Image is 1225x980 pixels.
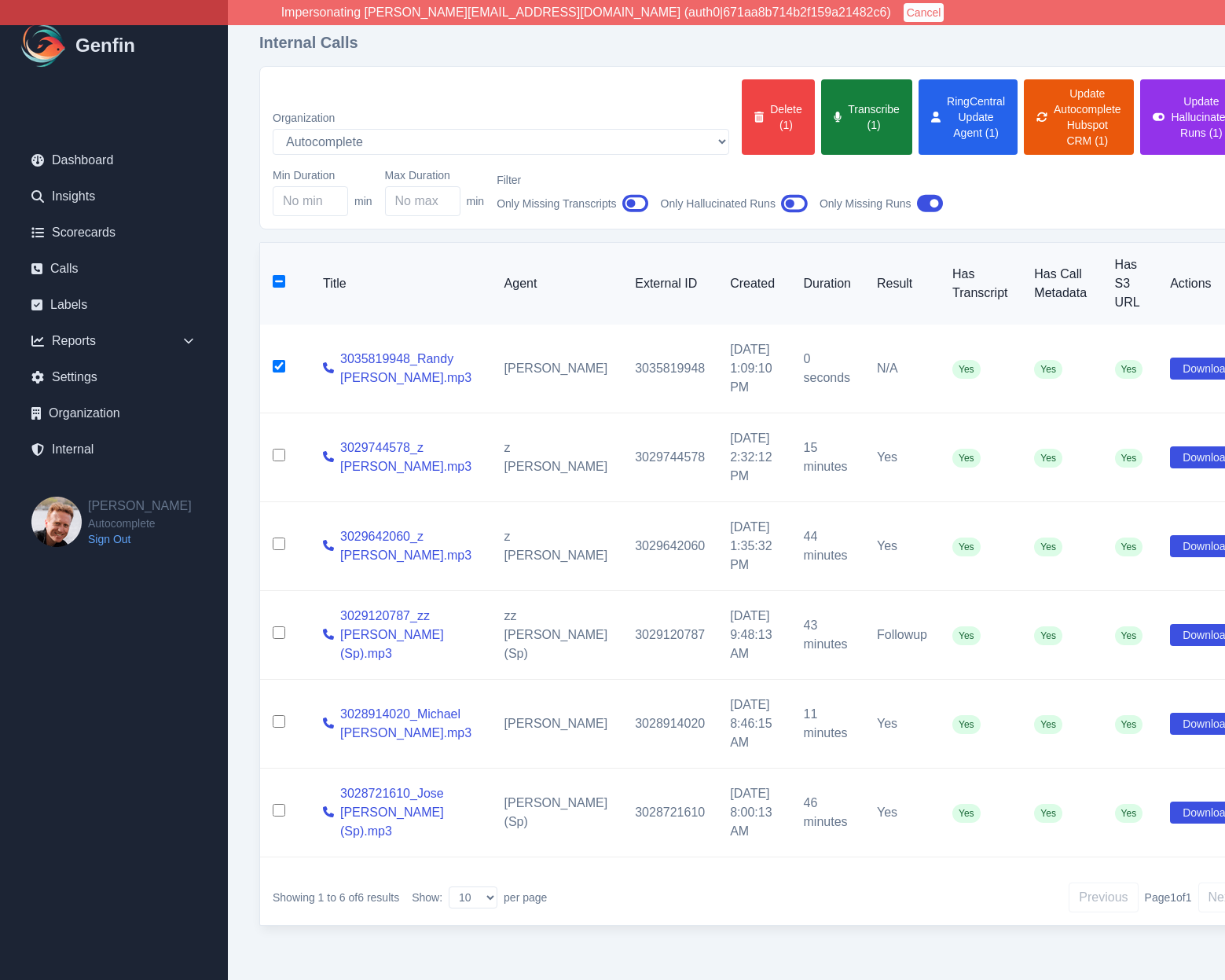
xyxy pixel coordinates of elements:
[88,497,192,516] h2: [PERSON_NAME]
[1034,804,1062,823] span: Yes
[717,413,790,502] td: [DATE] 2:32:12 PM
[273,890,399,905] p: Showing to of results
[717,591,790,680] td: [DATE] 9:48:13 AM
[1024,79,1134,155] button: Update Autocomplete Hubspot CRM (1)
[952,538,981,556] span: Yes
[318,891,325,904] span: 1
[717,502,790,591] td: [DATE] 1:35:32 PM
[1034,449,1062,468] span: Yes
[1145,890,1192,905] span: Page 1 of 1
[952,804,981,823] span: Yes
[492,325,623,413] td: [PERSON_NAME]
[504,890,547,905] span: per page
[492,502,623,591] td: z [PERSON_NAME]
[1115,715,1143,734] span: Yes
[19,289,209,321] a: Labels
[340,607,479,663] a: 3029120787_zz [PERSON_NAME] (Sp).mp3
[1115,538,1143,556] span: Yes
[323,448,334,467] a: View call details
[340,350,479,387] a: 3035819948_Randy [PERSON_NAME].mp3
[622,243,717,325] th: External ID
[323,537,334,556] a: View call details
[492,243,623,325] th: Agent
[323,626,334,644] a: View call details
[273,186,348,216] input: No min
[19,217,209,248] a: Scorecards
[273,110,729,126] label: Organization
[273,167,372,183] label: Min Duration
[622,502,717,591] td: 3029642060
[19,181,209,212] a: Insights
[1102,243,1158,325] th: Has S3 URL
[19,434,209,465] a: Internal
[19,325,209,357] div: Reports
[1034,360,1062,379] span: Yes
[358,891,364,904] span: 6
[1021,243,1102,325] th: Has Call Metadata
[622,591,717,680] td: 3029120787
[19,145,209,176] a: Dashboard
[1034,626,1062,645] span: Yes
[340,784,479,841] a: 3028721610_Jose [PERSON_NAME] (Sp).mp3
[1034,538,1062,556] span: Yes
[864,769,940,857] td: Yes
[339,891,346,904] span: 6
[952,715,981,734] span: Yes
[791,591,864,680] td: 43 minutes
[864,413,940,502] td: Yes
[821,79,912,155] button: Transcribe (1)
[340,705,479,743] a: 3028914020_Michael [PERSON_NAME].mp3
[88,531,192,547] a: Sign Out
[19,253,209,284] a: Calls
[791,680,864,769] td: 11 minutes
[492,680,623,769] td: [PERSON_NAME]
[492,591,623,680] td: zz [PERSON_NAME] (Sp)
[864,325,940,413] td: N/A
[791,769,864,857] td: 46 minutes
[323,359,334,378] a: View call details
[31,497,82,547] img: Brian Dunagan
[340,527,479,565] a: 3029642060_z [PERSON_NAME].mp3
[717,325,790,413] td: [DATE] 1:09:10 PM
[864,680,940,769] td: Yes
[1115,449,1143,468] span: Yes
[1115,360,1143,379] span: Yes
[717,243,790,325] th: Created
[820,196,911,211] span: Only Missing Runs
[385,167,485,183] label: Max Duration
[622,325,717,413] td: 3035819948
[412,890,442,905] label: Show:
[19,398,209,429] a: Organization
[717,769,790,857] td: [DATE] 8:00:13 AM
[310,243,492,325] th: Title
[492,413,623,502] td: z [PERSON_NAME]
[864,502,940,591] td: Yes
[354,193,372,209] span: min
[622,769,717,857] td: 3028721610
[791,413,864,502] td: 15 minutes
[791,502,864,591] td: 44 minutes
[952,626,981,645] span: Yes
[1069,883,1138,912] button: Previous
[904,3,944,22] button: Cancel
[1115,804,1143,823] span: Yes
[340,439,479,476] a: 3029744578_z [PERSON_NAME].mp3
[622,680,717,769] td: 3028914020
[717,680,790,769] td: [DATE] 8:46:15 AM
[497,196,616,211] span: Only Missing Transcripts
[467,193,485,209] span: min
[1115,626,1143,645] span: Yes
[940,243,1021,325] th: Has Transcript
[661,196,776,211] span: Only Hallucinated Runs
[791,325,864,413] td: 0 seconds
[19,362,209,393] a: Settings
[323,803,334,822] a: View call details
[492,769,623,857] td: [PERSON_NAME] (Sp)
[19,20,69,71] img: Logo
[385,186,460,216] input: No max
[919,79,1018,155] button: RingCentral Update Agent (1)
[75,33,135,58] h1: Genfin
[952,449,981,468] span: Yes
[791,243,864,325] th: Duration
[742,79,815,155] button: Delete (1)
